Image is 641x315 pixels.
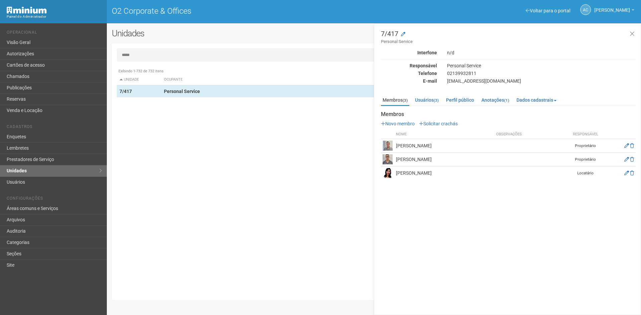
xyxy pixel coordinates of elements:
span: Ana Carla de Carvalho Silva [594,1,630,13]
a: AC [580,4,591,15]
strong: Membros [381,111,636,117]
td: Proprietário [569,139,602,153]
div: Interfone [376,50,442,56]
div: Exibindo 1-732 de 732 itens [117,68,631,74]
div: 02139932811 [442,70,641,76]
div: Painel do Administrador [7,14,102,20]
h3: 7/417 [381,30,636,45]
img: Minium [7,7,47,14]
a: Dados cadastrais [515,95,558,105]
div: E-mail [376,78,442,84]
th: Responsável [569,130,602,139]
a: Voltar para o portal [526,8,570,13]
th: Ocupante: activate to sort column ascending [161,74,422,85]
td: [PERSON_NAME] [394,166,494,180]
small: (3) [403,98,408,103]
td: [PERSON_NAME] [394,139,494,153]
strong: 7/417 [120,89,132,94]
small: Personal Service [381,39,636,45]
strong: Personal Service [164,89,200,94]
div: n/d [442,50,641,56]
a: [PERSON_NAME] [594,8,634,14]
h1: O2 Corporate & Offices [112,7,369,15]
a: Membros(3) [381,95,409,106]
img: user.png [383,168,393,178]
img: user.png [383,154,393,164]
a: Modificar a unidade [401,31,405,38]
a: Excluir membro [630,157,634,162]
a: Perfil público [444,95,476,105]
th: Nome [394,130,494,139]
td: [PERSON_NAME] [394,153,494,166]
a: Editar membro [624,143,629,148]
li: Operacional [7,30,102,37]
th: Unidade: activate to sort column descending [117,74,161,85]
div: Personal Service [442,63,641,69]
div: [EMAIL_ADDRESS][DOMAIN_NAME] [442,78,641,84]
a: Excluir membro [630,170,634,176]
li: Cadastros [7,124,102,131]
td: Proprietário [569,153,602,166]
a: Solicitar crachás [419,121,458,126]
h2: Unidades [112,28,325,38]
a: Editar membro [624,170,629,176]
th: Observações [494,130,569,139]
div: Telefone [376,70,442,76]
small: (3) [434,98,439,103]
a: Usuários(3) [413,95,440,105]
a: Anotações(1) [480,95,511,105]
small: (1) [504,98,509,103]
img: user.png [383,141,393,151]
td: Locatário [569,166,602,180]
a: Editar membro [624,157,629,162]
div: Responsável [376,63,442,69]
a: Novo membro [381,121,415,126]
li: Configurações [7,196,102,203]
a: Excluir membro [630,143,634,148]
